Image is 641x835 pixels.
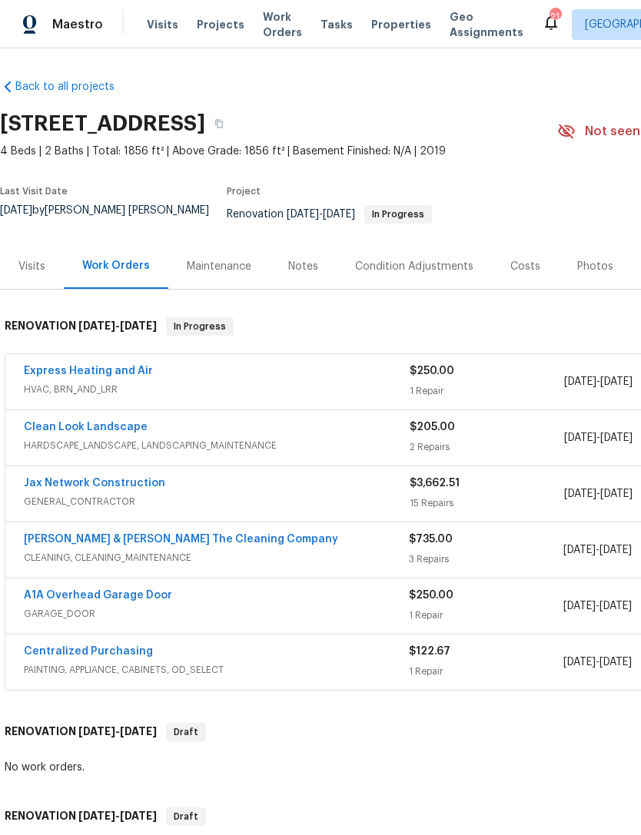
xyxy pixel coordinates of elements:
[564,489,596,499] span: [DATE]
[78,810,115,821] span: [DATE]
[409,590,453,601] span: $250.00
[410,495,564,511] div: 15 Repairs
[24,606,409,621] span: GARAGE_DOOR
[577,259,613,274] div: Photos
[409,552,563,567] div: 3 Repairs
[563,545,596,555] span: [DATE]
[24,550,409,565] span: CLEANING, CLEANING_MAINTENANCE
[510,259,540,274] div: Costs
[78,726,115,737] span: [DATE]
[355,259,473,274] div: Condition Adjustments
[78,320,157,331] span: -
[24,662,409,678] span: PAINTING, APPLIANCE, CABINETS, OD_SELECT
[410,383,564,399] div: 1 Repair
[600,489,633,499] span: [DATE]
[24,422,148,432] a: Clean Look Landscape
[120,726,157,737] span: [DATE]
[168,809,204,824] span: Draft
[320,19,353,30] span: Tasks
[24,478,165,489] a: Jax Network Construction
[599,545,632,555] span: [DATE]
[450,9,523,40] span: Geo Assignments
[168,319,232,334] span: In Progress
[120,810,157,821] span: [DATE]
[287,209,319,220] span: [DATE]
[564,486,633,502] span: -
[550,9,560,25] div: 21
[187,259,251,274] div: Maintenance
[564,432,596,443] span: [DATE]
[82,258,150,273] div: Work Orders
[409,664,563,679] div: 1 Repair
[564,376,596,387] span: [DATE]
[147,17,178,32] span: Visits
[24,382,410,397] span: HVAC, BRN_AND_LRR
[409,646,450,657] span: $122.67
[197,17,244,32] span: Projects
[600,432,633,443] span: [DATE]
[410,439,564,455] div: 2 Repairs
[78,320,115,331] span: [DATE]
[563,598,632,614] span: -
[410,422,455,432] span: $205.00
[563,654,632,670] span: -
[287,209,355,220] span: -
[409,534,453,545] span: $735.00
[227,209,432,220] span: Renovation
[563,542,632,558] span: -
[24,534,338,545] a: [PERSON_NAME] & [PERSON_NAME] The Cleaning Company
[263,9,302,40] span: Work Orders
[5,723,157,741] h6: RENOVATION
[600,376,633,387] span: [DATE]
[366,210,430,219] span: In Progress
[205,110,233,138] button: Copy Address
[410,366,454,376] span: $250.00
[52,17,103,32] span: Maestro
[564,430,633,446] span: -
[168,724,204,740] span: Draft
[18,259,45,274] div: Visits
[227,187,261,196] span: Project
[410,478,460,489] span: $3,662.51
[78,810,157,821] span: -
[5,807,157,826] h6: RENOVATION
[288,259,318,274] div: Notes
[24,438,410,453] span: HARDSCAPE_LANDSCAPE, LANDSCAPING_MAINTENANCE
[24,366,153,376] a: Express Heating and Air
[371,17,431,32] span: Properties
[599,601,632,611] span: [DATE]
[599,657,632,668] span: [DATE]
[564,374,633,389] span: -
[409,608,563,623] div: 1 Repair
[5,317,157,336] h6: RENOVATION
[563,657,596,668] span: [DATE]
[78,726,157,737] span: -
[24,646,153,657] a: Centralized Purchasing
[24,494,410,509] span: GENERAL_CONTRACTOR
[120,320,157,331] span: [DATE]
[24,590,172,601] a: A1A Overhead Garage Door
[323,209,355,220] span: [DATE]
[563,601,596,611] span: [DATE]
